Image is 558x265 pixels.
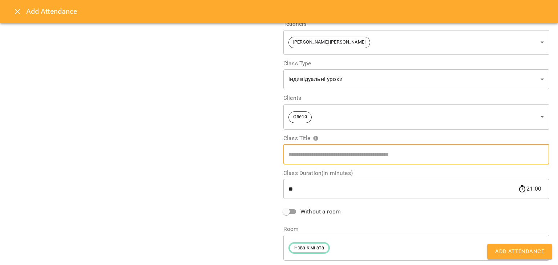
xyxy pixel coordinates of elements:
[300,207,341,216] span: Without a room
[9,3,26,20] button: Close
[283,95,549,101] label: Clients
[289,39,370,46] span: [PERSON_NAME] [PERSON_NAME]
[283,104,549,130] div: Олеся
[283,61,549,66] label: Class Type
[487,244,552,259] button: Add Attendance
[283,170,549,176] label: Class Duration(in minutes)
[283,235,549,261] div: Нова Кімната
[283,226,549,232] label: Room
[283,30,549,55] div: [PERSON_NAME] [PERSON_NAME]
[283,21,549,27] label: Teachers
[26,6,77,17] h6: Add Attendance
[313,135,319,141] svg: Please specify class title or select clients
[289,114,311,121] span: Олеся
[283,135,319,141] span: Class Title
[290,245,328,252] span: Нова Кімната
[283,69,549,90] div: індивідуальні уроки
[495,247,544,256] span: Add Attendance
